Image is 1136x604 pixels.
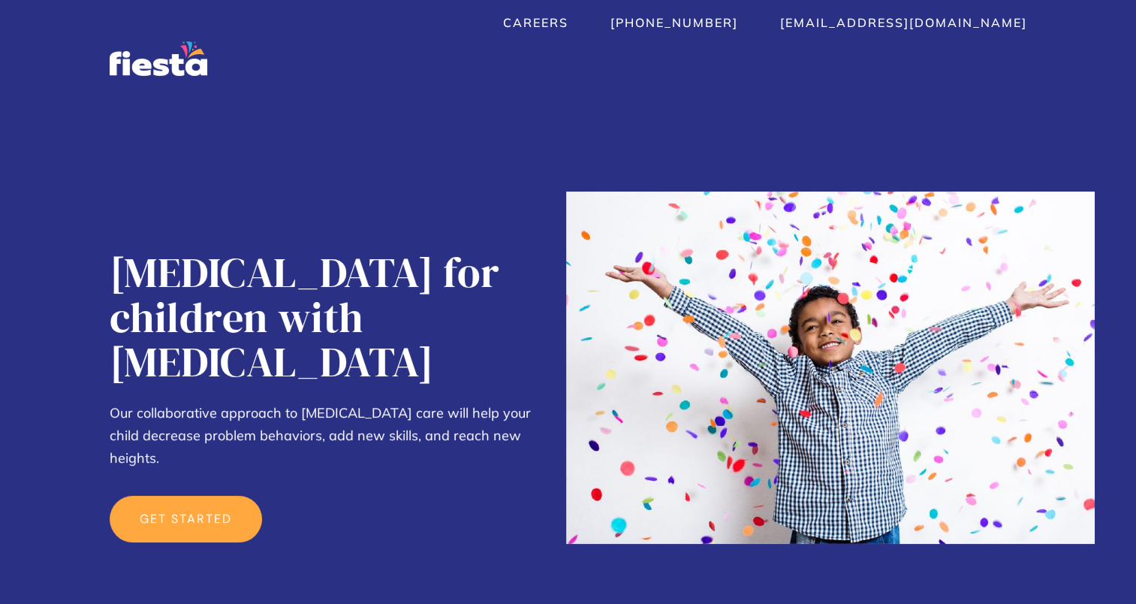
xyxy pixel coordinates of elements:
a: get started [110,496,262,542]
p: Our collaborative approach to [MEDICAL_DATA] care will help your child decrease problem behaviors... [110,402,550,470]
img: Child with autism celebrates success [566,192,1095,544]
a: [EMAIL_ADDRESS][DOMAIN_NAME] [780,15,1027,30]
h1: [MEDICAL_DATA] for children with [MEDICAL_DATA] [110,250,550,384]
a: [PHONE_NUMBER] [610,15,738,30]
a: Careers [503,15,568,30]
a: home [110,41,207,76]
